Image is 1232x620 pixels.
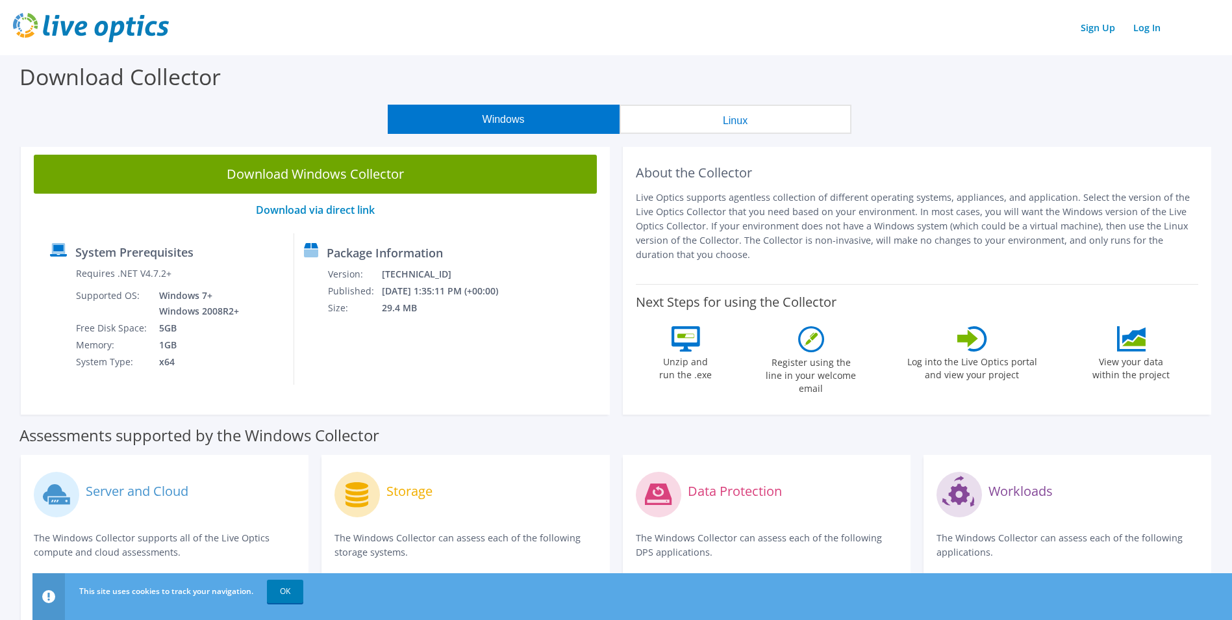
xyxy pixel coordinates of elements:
[386,485,433,498] label: Storage
[149,337,242,354] td: 1GB
[79,586,253,597] span: This site uses cookies to track your navigation.
[327,266,381,283] td: Version:
[267,580,303,603] a: OK
[762,352,860,395] label: Register using the line in your welcome email
[620,105,851,134] button: Linux
[75,337,149,354] td: Memory:
[1127,18,1167,37] a: Log In
[636,190,1199,262] p: Live Optics supports agentless collection of different operating systems, appliances, and applica...
[149,320,242,337] td: 5GB
[381,266,516,283] td: [TECHNICAL_ID]
[75,320,149,337] td: Free Disk Space:
[149,354,242,370] td: x64
[327,300,381,316] td: Size:
[75,287,149,320] td: Supported OS:
[149,287,242,320] td: Windows 7+ Windows 2008R2+
[13,13,169,42] img: live_optics_svg.svg
[636,531,898,560] p: The Windows Collector can assess each of the following DPS applications.
[75,246,194,259] label: System Prerequisites
[381,283,516,300] td: [DATE] 1:35:11 PM (+00:00)
[256,203,375,217] a: Download via direct link
[34,531,295,560] p: The Windows Collector supports all of the Live Optics compute and cloud assessments.
[86,485,188,498] label: Server and Cloud
[34,155,597,194] a: Download Windows Collector
[388,105,620,134] button: Windows
[327,283,381,300] td: Published:
[988,485,1053,498] label: Workloads
[1074,18,1122,37] a: Sign Up
[636,294,836,310] label: Next Steps for using the Collector
[636,165,1199,181] h2: About the Collector
[327,246,443,259] label: Package Information
[656,352,716,381] label: Unzip and run the .exe
[1085,352,1178,381] label: View your data within the project
[334,531,596,560] p: The Windows Collector can assess each of the following storage systems.
[19,429,379,442] label: Assessments supported by the Windows Collector
[76,267,171,280] label: Requires .NET V4.7.2+
[937,531,1198,560] p: The Windows Collector can assess each of the following applications.
[381,300,516,316] td: 29.4 MB
[75,354,149,370] td: System Type:
[907,352,1038,381] label: Log into the Live Optics portal and view your project
[688,485,782,498] label: Data Protection
[19,62,221,92] label: Download Collector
